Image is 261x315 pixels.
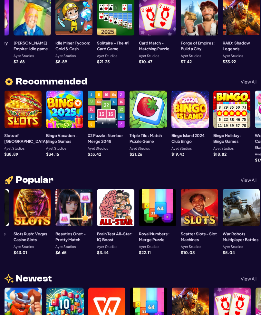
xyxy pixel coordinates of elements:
[55,251,67,254] p: $ 6.65
[130,146,150,150] p: Ayet Studios
[46,133,83,144] h3: Bingo Vacation - Bingo Games
[4,152,18,156] p: $ 38.89
[97,54,117,57] p: Ayet Studios
[14,245,34,249] p: Ayet Studios
[171,146,192,150] p: Ayet Studios
[241,79,256,84] p: View All
[139,245,159,249] p: Ayet Studios
[181,60,192,64] p: $ 7.42
[241,276,256,281] p: View All
[139,60,152,64] p: $ 10.47
[55,54,76,57] p: Ayet Studios
[213,152,227,156] p: $ 18.82
[97,60,110,64] p: $ 21.25
[223,251,235,254] p: $ 5.04
[97,231,134,243] h3: Brain Test All-Star: IQ Boost
[14,60,25,64] p: $ 2.68
[4,146,24,150] p: Ayet Studios
[4,133,47,144] h3: Slots of [GEOGRAPHIC_DATA]
[139,231,176,243] h3: Royal Numbers : Merge Puzzle
[88,133,125,144] h3: X2 Puzzle: Number Merge 2048
[97,251,109,254] p: $ 3.44
[223,60,236,64] p: $ 33.92
[171,133,209,144] h3: Bingo Island 2024 Club Bingo
[223,245,243,249] p: Ayet Studios
[181,245,201,249] p: Ayet Studios
[14,251,27,254] p: $ 43.01
[55,60,67,64] p: $ 8.89
[97,40,134,52] h3: Solitaire - The #1 Card Game
[181,231,218,243] h3: Scatter Slots - Slot Machines
[55,245,76,249] p: Ayet Studios
[139,251,151,254] p: $ 22.11
[223,40,260,52] h3: RAID: Shadow Legends
[46,146,66,150] p: Ayet Studios
[130,133,167,144] h3: Triple Tile: Match Puzzle Game
[46,152,59,156] p: $ 34.15
[55,40,93,52] h3: Idle Miner Tycoon: Gold & Cash
[14,54,34,57] p: Ayet Studios
[55,231,93,243] h3: Beauties Onet - Pretty Match
[130,152,142,156] p: $ 21.26
[213,146,234,150] p: Ayet Studios
[5,77,14,86] img: heart
[16,274,52,283] span: Newest
[213,133,251,144] h3: Bingo Holiday: Bingo Games
[5,175,14,185] img: rocket
[5,274,14,283] img: news
[241,178,256,182] p: View All
[181,54,201,57] p: Ayet Studios
[97,245,117,249] p: Ayet Studios
[16,175,53,184] span: Popular
[139,40,176,52] h3: Card Match - Matching Puzzle
[88,146,108,150] p: Ayet Studios
[88,152,101,156] p: $ 33.42
[223,54,243,57] p: Ayet Studios
[181,40,218,52] h3: Forge of Empires: Build a City
[171,152,184,156] p: $ 19.43
[16,77,87,86] span: Recommended
[181,251,195,254] p: $ 10.03
[14,231,51,243] h3: Slots Rush: Vegas Casino Slots
[139,54,159,57] p: Ayet Studios
[14,40,51,52] h3: [PERSON_NAME] Empire: idle game
[223,231,260,243] h3: War Robots Multiplayer Battles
